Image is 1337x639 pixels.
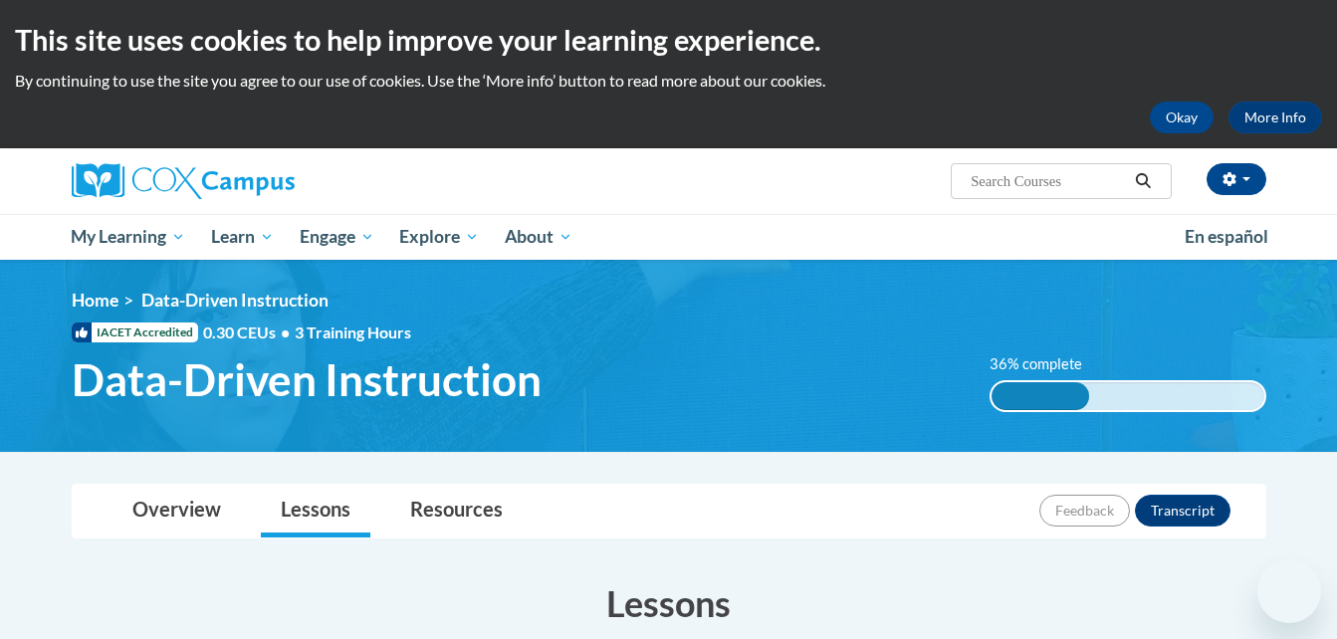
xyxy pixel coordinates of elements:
h2: This site uses cookies to help improve your learning experience. [15,20,1322,60]
button: Okay [1150,102,1214,133]
span: Learn [211,225,274,249]
a: Explore [386,214,492,260]
input: Search Courses [969,169,1128,193]
span: Engage [300,225,374,249]
a: My Learning [59,214,199,260]
a: Engage [287,214,387,260]
span: En español [1185,226,1268,247]
a: About [492,214,585,260]
div: Main menu [42,214,1296,260]
img: Cox Campus [72,163,295,199]
a: Lessons [261,485,370,537]
div: 36% complete [992,382,1089,410]
label: 36% complete [990,353,1104,375]
span: My Learning [71,225,185,249]
a: Overview [112,485,241,537]
a: Learn [198,214,287,260]
button: Transcript [1135,495,1230,527]
h3: Lessons [72,578,1266,628]
a: More Info [1228,102,1322,133]
span: Data-Driven Instruction [141,290,329,311]
a: Home [72,290,118,311]
button: Feedback [1039,495,1130,527]
button: Account Settings [1207,163,1266,195]
span: Data-Driven Instruction [72,353,542,406]
span: About [505,225,572,249]
a: Resources [390,485,523,537]
a: En español [1172,216,1281,258]
button: Search [1128,169,1158,193]
span: 0.30 CEUs [203,321,295,343]
span: 3 Training Hours [295,322,411,341]
span: Explore [399,225,479,249]
span: • [281,322,290,341]
p: By continuing to use the site you agree to our use of cookies. Use the ‘More info’ button to read... [15,70,1322,92]
span: IACET Accredited [72,322,198,342]
iframe: Button to launch messaging window [1257,559,1321,623]
a: Cox Campus [72,163,450,199]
